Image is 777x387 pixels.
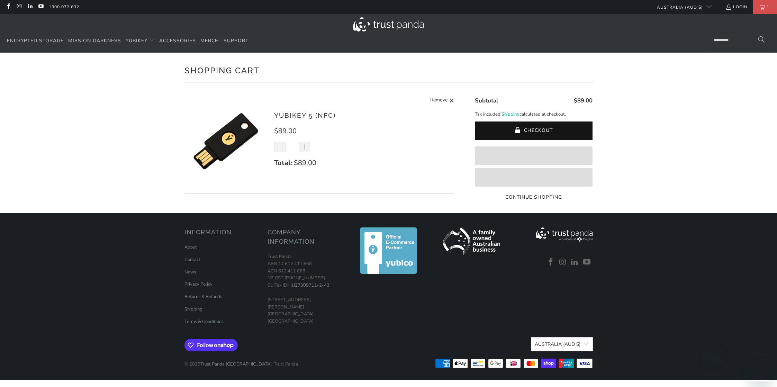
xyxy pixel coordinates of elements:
[68,33,121,49] a: Mission Darkness
[582,258,592,267] a: Trust Panda Australia on YouTube
[274,158,292,168] strong: Total:
[184,318,224,325] a: Terms & Conditions
[475,121,593,140] button: Checkout
[753,33,770,48] button: Search
[546,258,556,267] a: Trust Panda Australia on Facebook
[353,17,424,31] img: Trust Panda Australia
[430,96,454,105] a: Remove
[7,37,64,44] span: Encrypted Storage
[200,33,219,49] a: Merch
[49,3,79,11] a: 1300 072 632
[184,100,268,183] img: YubiKey 5 (NFC)
[7,33,64,49] a: Encrypted Storage
[184,294,222,300] a: Returns & Refunds
[531,337,593,351] button: Australia (AUD $)
[288,282,329,288] a: HU27309711-2-43
[708,33,770,48] input: Search...
[706,343,720,357] iframe: Close message
[200,361,272,367] a: Trust Panda [GEOGRAPHIC_DATA]
[27,4,33,10] a: Trust Panda Australia on LinkedIn
[184,244,197,250] a: About
[38,4,44,10] a: Trust Panda Australia on YouTube
[7,33,249,49] nav: Translation missing: en.navigation.header.main_nav
[274,111,336,119] a: YubiKey 5 (NFC)
[224,37,249,44] span: Support
[184,281,213,287] a: Privacy Policy
[274,126,297,136] span: $89.00
[159,33,196,49] a: Accessories
[159,37,196,44] span: Accessories
[16,4,22,10] a: Trust Panda Australia on Instagram
[475,97,498,105] span: Subtotal
[5,4,11,10] a: Trust Panda Australia on Facebook
[475,111,593,118] p: Tax included. calculated at checkout.
[184,269,196,275] a: News
[184,256,200,263] a: Contact
[558,258,568,267] a: Trust Panda Australia on Instagram
[184,63,593,77] h1: Shopping Cart
[126,37,147,44] span: YubiKey
[184,306,202,312] a: Shipping
[68,37,121,44] span: Mission Darkness
[200,37,219,44] span: Merch
[570,258,580,267] a: Trust Panda Australia on LinkedIn
[224,33,249,49] a: Support
[749,359,771,381] iframe: Button to launch messaging window
[184,354,298,368] p: © 2025 . Trust Panda
[502,111,519,118] a: Shipping
[126,33,155,49] summary: YubiKey
[294,158,316,168] span: $89.00
[430,96,448,105] span: Remove
[475,193,593,201] a: Continue Shopping
[268,253,344,325] p: Trust Panda ABN 14 612 411 668 ACN 612 411 668 NZ GST [PHONE_NUMBER] EU Tax ID: [STREET_ADDRESS][...
[574,97,593,105] span: $89.00
[725,3,748,11] a: Login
